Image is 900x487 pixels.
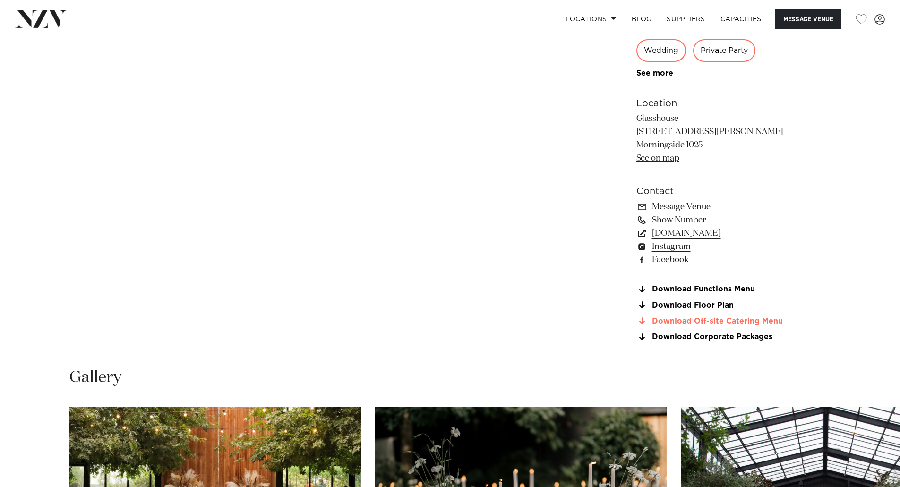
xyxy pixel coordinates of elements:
h6: Location [636,96,790,111]
a: Download Off-site Catering Menu [636,317,790,325]
div: Wedding [636,39,686,62]
a: Download Floor Plan [636,301,790,309]
a: Locations [558,9,624,29]
a: [DOMAIN_NAME] [636,227,790,240]
a: Show Number [636,214,790,227]
a: Instagram [636,240,790,253]
img: nzv-logo.png [15,10,67,27]
a: SUPPLIERS [659,9,712,29]
a: Capacities [713,9,769,29]
a: Facebook [636,253,790,266]
a: Message Venue [636,200,790,214]
a: See on map [636,154,679,162]
button: Message Venue [775,9,841,29]
a: Download Corporate Packages [636,333,790,342]
h6: Contact [636,184,790,198]
p: Glasshouse [STREET_ADDRESS][PERSON_NAME] Morningside 1025 [636,112,790,165]
h2: Gallery [69,367,121,388]
a: BLOG [624,9,659,29]
div: Private Party [693,39,755,62]
a: Download Functions Menu [636,285,790,294]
